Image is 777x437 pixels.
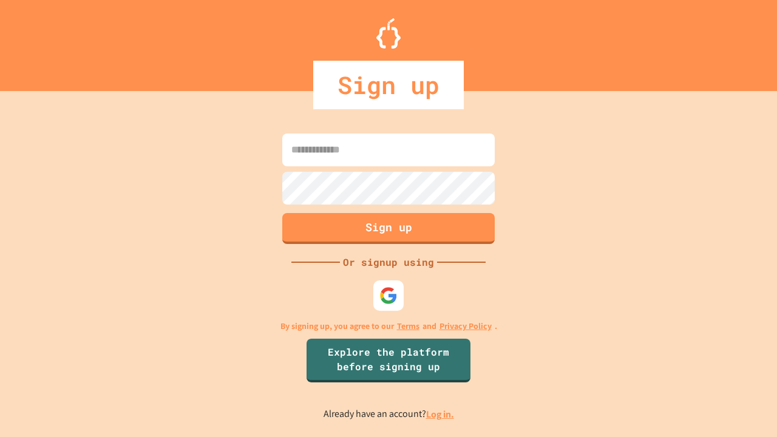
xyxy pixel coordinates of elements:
[439,320,492,333] a: Privacy Policy
[280,320,497,333] p: By signing up, you agree to our and .
[426,408,454,421] a: Log in.
[313,61,464,109] div: Sign up
[376,18,401,49] img: Logo.svg
[282,213,495,244] button: Sign up
[340,255,437,269] div: Or signup using
[379,286,398,305] img: google-icon.svg
[307,339,470,382] a: Explore the platform before signing up
[397,320,419,333] a: Terms
[324,407,454,422] p: Already have an account?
